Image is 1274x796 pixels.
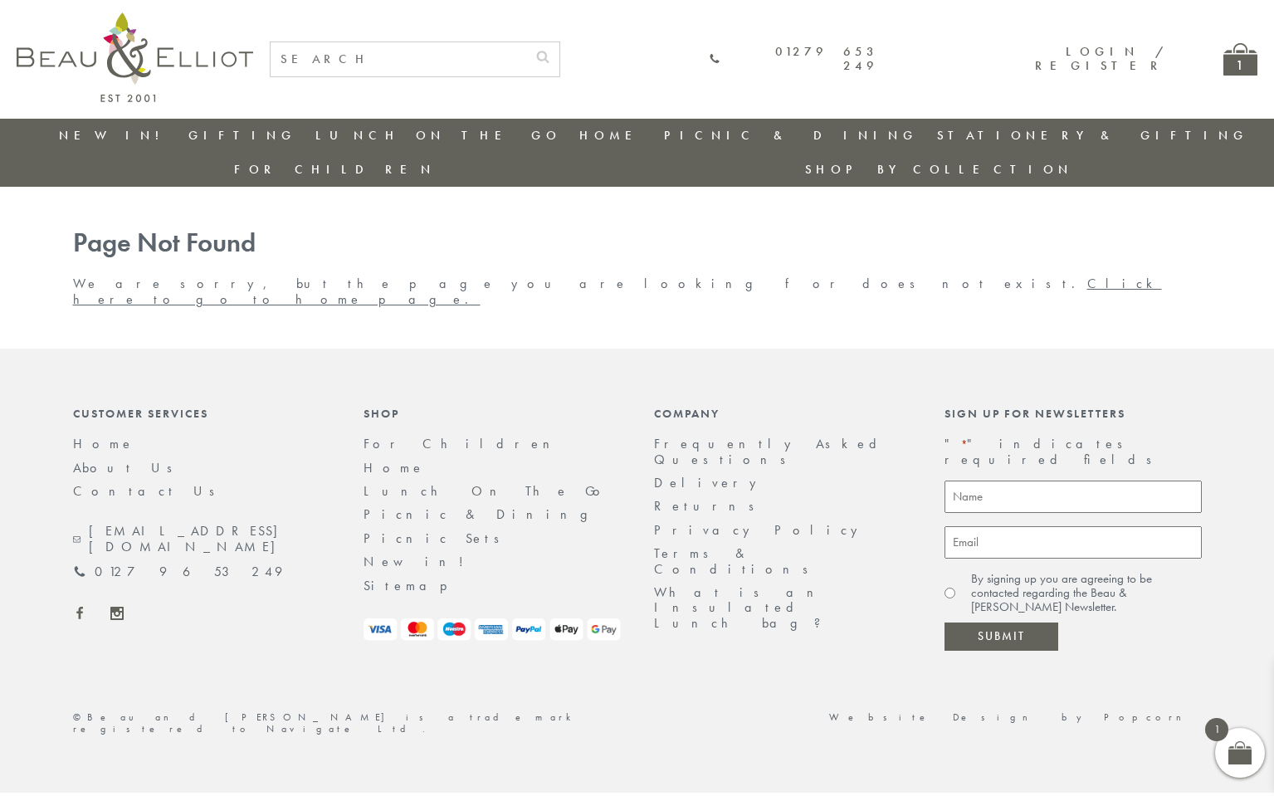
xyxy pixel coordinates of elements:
[271,42,526,76] input: SEARCH
[73,407,330,420] div: Customer Services
[971,572,1202,615] label: By signing up you are agreeing to be contacted regarding the Beau & [PERSON_NAME] Newsletter.
[364,577,470,594] a: Sitemap
[59,127,170,144] a: New in!
[1223,43,1257,76] a: 1
[56,712,637,735] div: ©Beau and [PERSON_NAME] is a trademark registered to Navigate Ltd.
[188,127,296,144] a: Gifting
[364,553,476,570] a: New in!
[654,584,834,632] a: What is an Insulated Lunch bag?
[364,530,510,547] a: Picnic Sets
[1035,43,1165,74] a: Login / Register
[73,564,282,579] a: 01279 653 249
[654,435,887,467] a: Frequently Asked Questions
[945,407,1202,420] div: Sign up for newsletters
[73,524,330,554] a: [EMAIL_ADDRESS][DOMAIN_NAME]
[945,623,1058,651] input: Submit
[654,545,819,577] a: Terms & Conditions
[73,228,1202,259] h1: Page Not Found
[937,127,1248,144] a: Stationery & Gifting
[579,127,646,144] a: Home
[945,437,1202,467] p: " " indicates required fields
[654,521,866,539] a: Privacy Policy
[945,526,1202,559] input: Email
[709,45,879,74] a: 01279 653 249
[364,459,425,476] a: Home
[364,505,604,523] a: Picnic & Dining
[73,275,1162,307] a: Click here to go to home page.
[364,407,621,420] div: Shop
[945,481,1202,513] input: Name
[654,407,911,420] div: Company
[73,482,226,500] a: Contact Us
[73,459,183,476] a: About Us
[364,618,621,641] img: payment-logos.png
[654,497,765,515] a: Returns
[805,161,1073,178] a: Shop by collection
[1205,718,1228,741] span: 1
[56,228,1218,307] div: We are sorry, but the page you are looking for does not exist.
[315,127,561,144] a: Lunch On The Go
[17,12,253,102] img: logo
[654,474,765,491] a: Delivery
[364,435,563,452] a: For Children
[364,482,610,500] a: Lunch On The Go
[664,127,918,144] a: Picnic & Dining
[73,435,134,452] a: Home
[829,711,1202,724] a: Website Design by Popcorn
[234,161,436,178] a: For Children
